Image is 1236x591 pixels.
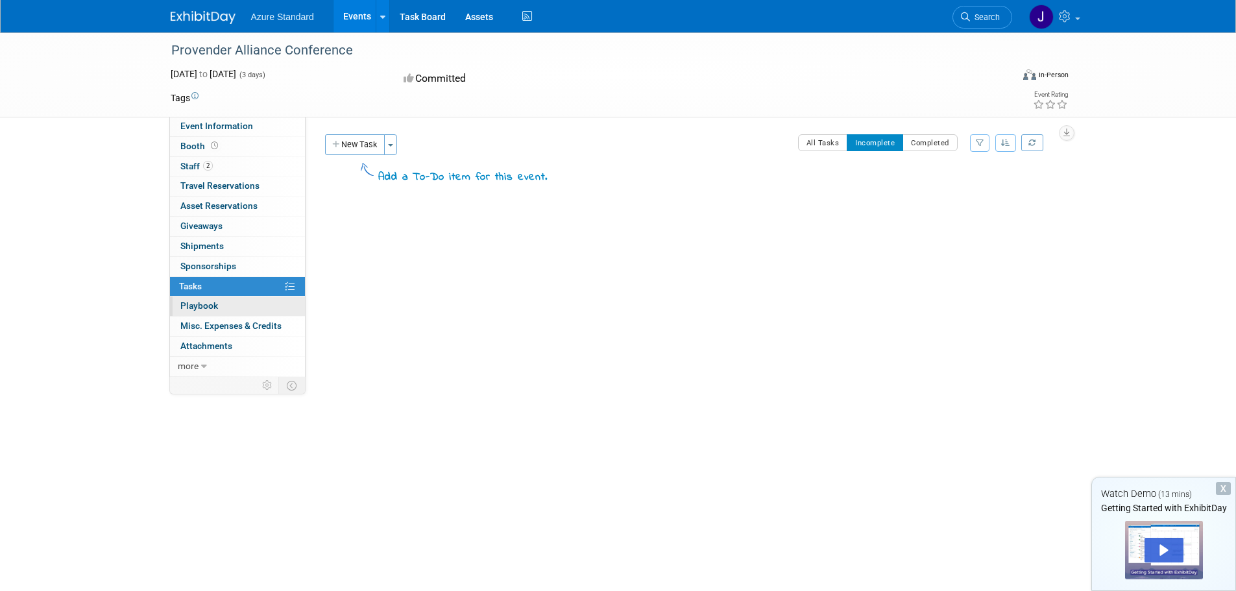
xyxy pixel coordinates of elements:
span: Booth not reserved yet [208,141,221,151]
td: Toggle Event Tabs [278,377,305,394]
span: Staff [180,161,213,171]
span: Tasks [179,281,202,291]
span: Shipments [180,241,224,251]
a: Refresh [1021,134,1043,151]
a: Tasks [170,277,305,296]
span: Booth [180,141,221,151]
a: Shipments [170,237,305,256]
button: All Tasks [798,134,848,151]
a: Sponsorships [170,257,305,276]
a: Giveaways [170,217,305,236]
a: Attachments [170,337,305,356]
div: Add a To-Do item for this event. [378,170,548,186]
a: Event Information [170,117,305,136]
span: more [178,361,199,371]
div: Event Format [936,67,1069,87]
span: Azure Standard [251,12,314,22]
div: Play [1145,538,1183,562]
span: Search [970,12,1000,22]
a: Travel Reservations [170,176,305,196]
a: Playbook [170,296,305,316]
td: Personalize Event Tab Strip [256,377,279,394]
div: Provender Alliance Conference [167,39,993,62]
div: In-Person [1038,70,1069,80]
span: Travel Reservations [180,180,260,191]
div: Watch Demo [1092,487,1235,501]
td: Tags [171,91,199,104]
div: Event Rating [1033,91,1068,98]
span: to [197,69,210,79]
a: Booth [170,137,305,156]
a: Search [952,6,1012,29]
span: Attachments [180,341,232,351]
span: Asset Reservations [180,200,258,211]
img: Format-Inperson.png [1023,69,1036,80]
span: Misc. Expenses & Credits [180,320,282,331]
button: Incomplete [847,134,903,151]
a: Asset Reservations [170,197,305,216]
span: Playbook [180,300,218,311]
div: Dismiss [1216,482,1231,495]
div: Committed [400,67,686,90]
img: ExhibitDay [171,11,236,24]
span: (13 mins) [1158,490,1192,499]
a: Misc. Expenses & Credits [170,317,305,336]
img: Jeff Clason [1029,5,1054,29]
span: Event Information [180,121,253,131]
span: 2 [203,161,213,171]
button: Completed [903,134,958,151]
span: (3 days) [238,71,265,79]
span: [DATE] [DATE] [171,69,236,79]
a: Staff2 [170,157,305,176]
span: Sponsorships [180,261,236,271]
span: Giveaways [180,221,223,231]
div: Getting Started with ExhibitDay [1092,501,1235,514]
button: New Task [325,134,385,155]
a: more [170,357,305,376]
